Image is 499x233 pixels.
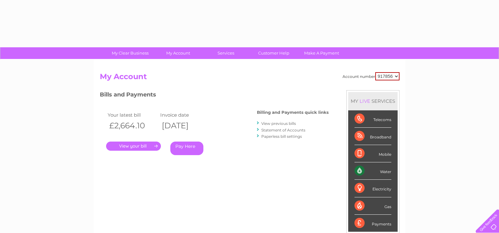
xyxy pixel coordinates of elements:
th: [DATE] [159,119,212,132]
a: Statement of Accounts [261,128,305,132]
h2: My Account [100,72,400,84]
td: Invoice date [159,111,212,119]
a: Pay Here [170,142,203,155]
div: Water [354,162,391,180]
div: Broadband [354,128,391,145]
a: Customer Help [248,47,300,59]
div: Mobile [354,145,391,162]
div: MY SERVICES [348,92,398,110]
div: Account number [343,72,400,80]
a: My Account [152,47,204,59]
th: £2,664.10 [106,119,159,132]
a: View previous bills [261,121,296,126]
h4: Billing and Payments quick links [257,110,329,115]
a: Services [200,47,252,59]
div: Payments [354,215,391,232]
a: . [106,142,161,151]
a: Make A Payment [296,47,348,59]
h3: Bills and Payments [100,90,329,101]
a: Paperless bill settings [261,134,302,139]
div: Electricity [354,180,391,197]
div: Gas [354,197,391,215]
div: Telecoms [354,110,391,128]
div: LIVE [358,98,371,104]
a: My Clear Business [104,47,156,59]
td: Your latest bill [106,111,159,119]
